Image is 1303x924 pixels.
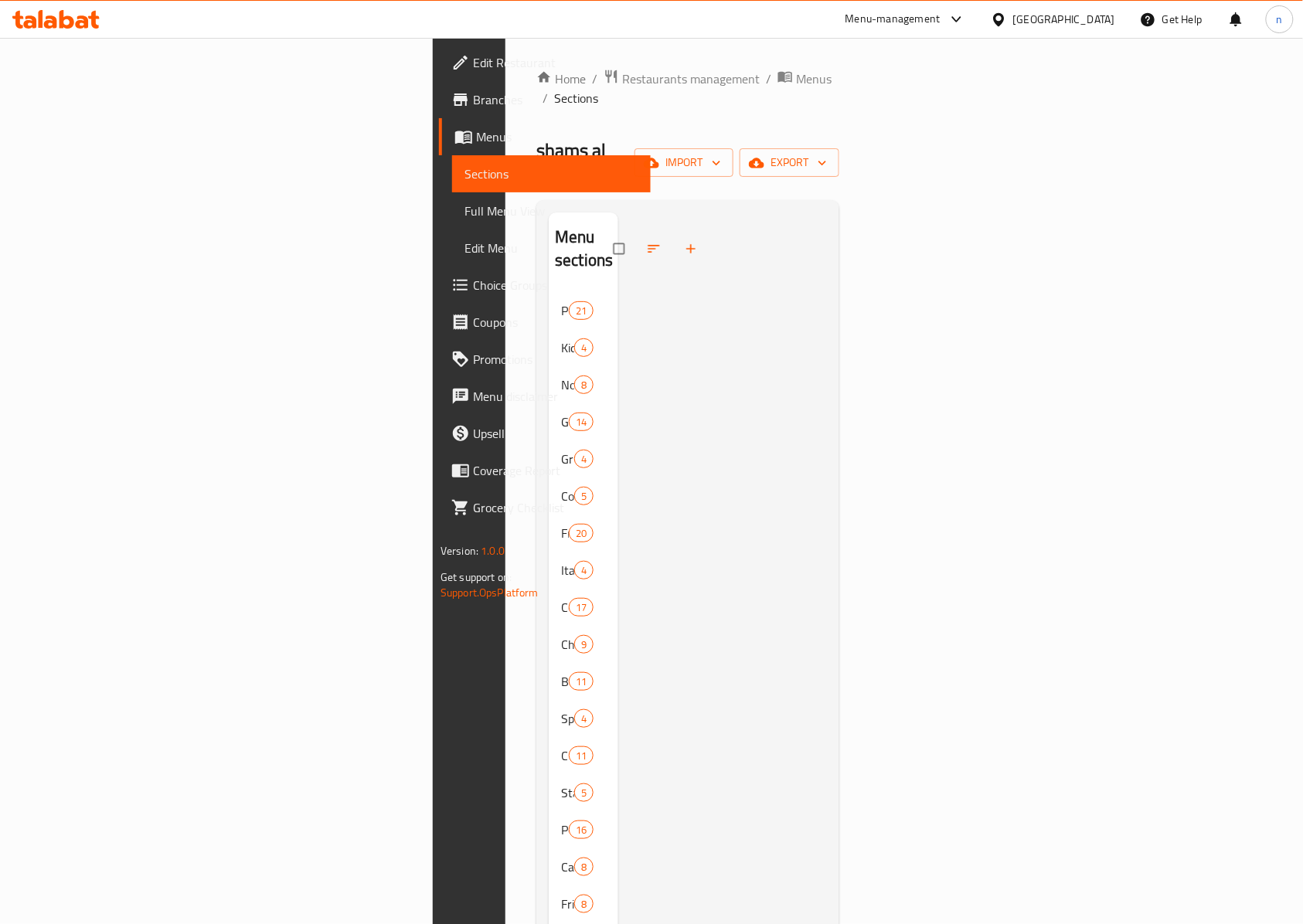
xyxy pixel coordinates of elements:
span: 4 [575,341,593,355]
span: Promotions [473,350,638,369]
div: Calzoni Sandwiches8 [549,848,618,885]
span: Fresh Juice [561,524,569,542]
span: Coupons [473,313,638,331]
div: items [569,820,594,839]
span: Special Meals [561,709,574,728]
div: items [569,598,594,617]
div: Plate Items [561,301,569,320]
div: [GEOGRAPHIC_DATA] [1013,11,1115,28]
span: 21 [570,304,593,318]
span: Choice Groups [473,276,638,294]
span: 4 [575,712,593,726]
div: Menu-management [845,10,941,29]
span: Italian Sandwich [561,561,574,579]
span: Grilled Corner [561,413,569,431]
div: items [574,561,594,579]
a: Edit Menu [452,229,651,267]
span: 11 [570,749,593,763]
button: Add section [674,232,711,266]
span: Kids Meal [561,338,574,357]
div: Noodles8 [549,366,618,403]
div: items [569,746,594,765]
span: n [1277,11,1283,28]
span: Restaurants management [622,70,760,88]
span: Sections [464,165,638,183]
div: Poratta Sandwiches16 [549,811,618,848]
span: 4 [575,452,593,467]
a: Branches [439,81,651,118]
span: Edit Menu [464,239,638,257]
span: Grocery Checklist [473,498,638,517]
span: Noodles [561,375,574,394]
div: Fresh Juice20 [549,515,618,552]
div: items [569,524,594,542]
span: 9 [575,637,593,652]
div: Broasted Corner11 [549,663,618,700]
div: items [569,301,594,320]
span: 8 [575,897,593,912]
a: Choice Groups [439,267,651,304]
div: Plate Items21 [549,292,618,329]
div: Special Meals4 [549,700,618,737]
span: Version: [441,541,478,561]
span: 5 [575,489,593,504]
div: Kids Meal4 [549,329,618,366]
span: 16 [570,823,593,837]
div: items [574,895,594,913]
span: Edit Restaurant [473,53,638,72]
div: items [569,413,594,431]
div: items [574,375,594,394]
span: Full Menu View [464,202,638,220]
button: import [634,148,733,177]
a: Upsell [439,415,651,452]
span: Coverage Report [473,461,638,480]
a: Sections [452,155,651,192]
span: 4 [575,563,593,578]
a: Coupons [439,304,651,341]
div: items [574,487,594,505]
div: items [574,635,594,654]
span: Menu disclaimer [473,387,638,406]
a: Menus [439,118,651,155]
div: Chicken Charcoal9 [549,626,618,663]
div: Fried Rice8 [549,885,618,922]
span: Sort sections [637,232,674,266]
a: Promotions [439,341,651,378]
nav: breadcrumb [536,69,839,107]
span: 5 [575,786,593,800]
div: Combo Corner5 [549,477,618,515]
span: Combo Corner [561,487,574,505]
span: Upsell [473,424,638,443]
span: Branches [473,90,638,109]
span: Club Sandwiches [561,746,569,765]
span: Menus [796,70,832,88]
div: Club Sandwiches11 [549,737,618,774]
span: 14 [570,415,593,430]
a: Coverage Report [439,452,651,489]
div: items [574,858,594,876]
div: Grill Corner4 [549,440,618,477]
a: Menus [777,69,832,89]
div: Grilled Corner14 [549,403,618,440]
div: Combo Sandwiches [561,598,569,617]
a: Full Menu View [452,192,651,229]
span: 1.0.0 [481,541,505,561]
a: Support.OpsPlatform [441,583,539,603]
div: items [574,783,594,802]
div: items [574,709,594,728]
div: Combo Sandwiches17 [549,589,618,626]
span: Get support on: [441,567,512,587]
span: Fried Rice [561,895,574,913]
span: Calzoni Sandwiches [561,858,574,876]
span: 8 [575,378,593,392]
button: export [740,148,839,177]
span: Starters & Grills [561,783,574,802]
span: Chicken Charcoal [561,635,574,654]
span: 17 [570,600,593,615]
div: items [574,338,594,357]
